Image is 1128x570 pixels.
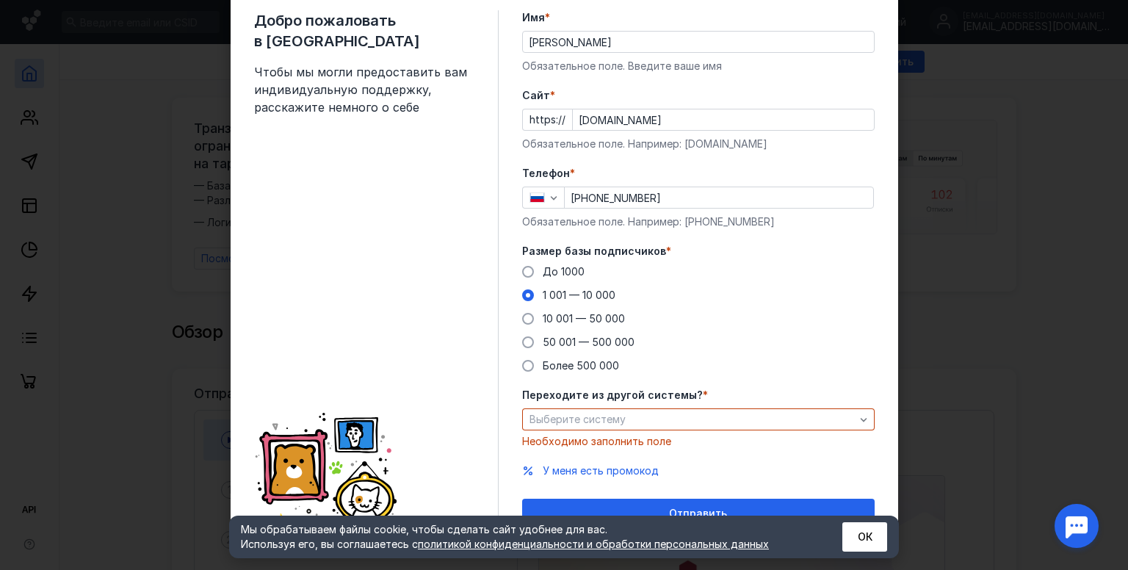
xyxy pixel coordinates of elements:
[241,522,806,552] div: Мы обрабатываем файлы cookie, чтобы сделать сайт удобнее для вас. Используя его, вы соглашаетесь c
[522,408,875,430] button: Выберите систему
[543,463,659,478] button: У меня есть промокод
[669,508,727,520] span: Отправить
[522,59,875,73] div: Обязательное поле. Введите ваше имя
[529,413,626,425] span: Выберите систему
[543,464,659,477] span: У меня есть промокод
[522,137,875,151] div: Обязательное поле. Например: [DOMAIN_NAME]
[522,244,666,259] span: Размер базы подписчиков
[842,522,887,552] button: ОК
[522,434,875,449] div: Необходимо заполнить поле
[522,388,703,403] span: Переходите из другой системы?
[254,10,474,51] span: Добро пожаловать в [GEOGRAPHIC_DATA]
[543,336,634,348] span: 50 001 — 500 000
[543,359,619,372] span: Более 500 000
[543,312,625,325] span: 10 001 — 50 000
[522,88,550,103] span: Cайт
[418,538,769,550] a: политикой конфиденциальности и обработки персональных данных
[543,265,585,278] span: До 1000
[522,214,875,229] div: Обязательное поле. Например: [PHONE_NUMBER]
[522,166,570,181] span: Телефон
[254,63,474,116] span: Чтобы мы могли предоставить вам индивидуальную поддержку, расскажите немного о себе
[522,10,545,25] span: Имя
[522,499,875,528] button: Отправить
[543,289,615,301] span: 1 001 — 10 000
